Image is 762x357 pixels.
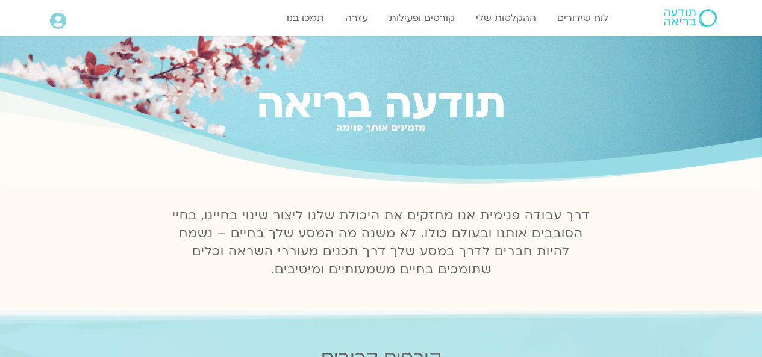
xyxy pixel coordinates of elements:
[281,7,330,29] a: תמכו בנו
[339,7,374,29] a: עזרה
[166,206,597,279] p: דרך עבודה פנימית אנו מחזקים את היכולת שלנו ליצור שינוי בחיינו, בחיי הסובבים אותנו ובעולם כולו. לא...
[383,7,461,29] a: קורסים ופעילות
[551,7,614,29] a: לוח שידורים
[470,7,542,29] a: ההקלטות שלי
[664,9,717,27] img: תודעה בריאה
